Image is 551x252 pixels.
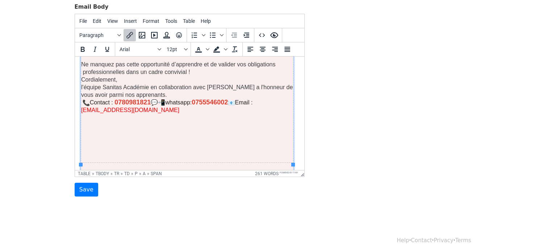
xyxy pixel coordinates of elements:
button: Fonts [117,43,164,55]
span: Arial [120,46,155,52]
button: Insert/edit image [136,29,148,41]
button: Align right [269,43,281,55]
div: tbody [96,171,109,176]
span: Table [183,18,195,24]
a: Powered by Tiny [280,171,298,174]
span: Edit [93,18,101,24]
a: Terms [455,237,471,244]
div: span [151,171,162,176]
span: Help [201,18,211,24]
button: Bold [76,43,89,55]
div: Widget de chat [515,217,551,252]
label: Email Body [75,3,109,11]
button: Increase indent [240,29,252,41]
div: Background color [210,43,229,55]
span: Insert [124,18,137,24]
button: Insert template [160,29,173,41]
button: Insert/edit media [148,29,160,41]
button: Font sizes [164,43,189,55]
a: Privacy [434,237,453,244]
input: Save [75,183,98,197]
button: Preview [268,29,280,41]
div: » [92,171,94,176]
button: Underline [101,43,113,55]
div: Text color [192,43,210,55]
div: a [143,171,146,176]
button: Source code [256,29,268,41]
div: » [121,171,123,176]
button: Justify [281,43,293,55]
button: Blocks [76,29,124,41]
span: Format [143,18,159,24]
span: 12pt [167,46,183,52]
button: Insert/edit link [124,29,136,41]
div: Resize [298,170,304,177]
a: Help [397,237,409,244]
div: table [78,171,91,176]
button: 261 words [255,171,279,176]
div: p [135,171,138,176]
div: » [110,171,113,176]
iframe: Chat Widget [515,217,551,252]
div: Bullet list [206,29,225,41]
button: Clear formatting [229,43,241,55]
span: File [79,18,87,24]
button: Align left [244,43,256,55]
div: Numbered list [188,29,206,41]
span: Tools [165,18,177,24]
span: View [107,18,118,24]
button: Align center [256,43,269,55]
div: td [124,171,130,176]
a: Contact [411,237,432,244]
button: Emoticons [173,29,185,41]
div: » [139,171,141,176]
button: Italic [89,43,101,55]
iframe: Rich Text Area. Press ALT-0 for help. [75,57,304,170]
div: tr [114,171,119,176]
div: » [147,171,149,176]
span: Paragraph [79,32,115,38]
div: » [131,171,133,176]
button: Decrease indent [228,29,240,41]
